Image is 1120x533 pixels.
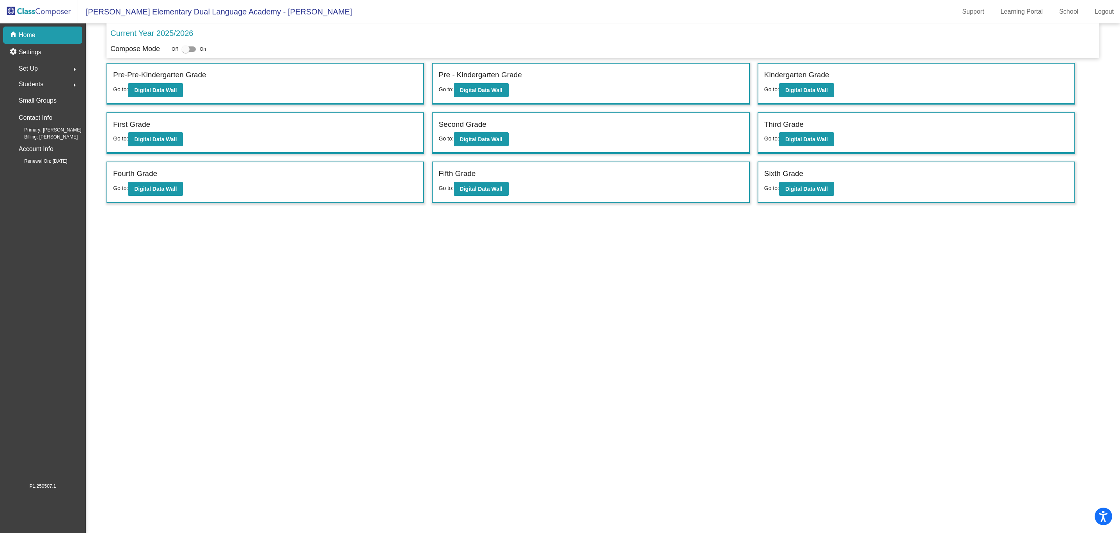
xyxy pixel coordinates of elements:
[134,87,177,93] b: Digital Data Wall
[113,119,150,130] label: First Grade
[113,168,157,179] label: Fourth Grade
[438,69,522,81] label: Pre - Kindergarten Grade
[70,80,79,90] mat-icon: arrow_right
[113,69,206,81] label: Pre-Pre-Kindergarten Grade
[19,95,57,106] p: Small Groups
[12,126,82,133] span: Primary: [PERSON_NAME]
[9,48,19,57] mat-icon: settings
[460,136,502,142] b: Digital Data Wall
[779,132,834,146] button: Digital Data Wall
[128,182,183,196] button: Digital Data Wall
[134,136,177,142] b: Digital Data Wall
[12,158,67,165] span: Renewal On: [DATE]
[460,186,502,192] b: Digital Data Wall
[200,46,206,53] span: On
[172,46,178,53] span: Off
[128,83,183,97] button: Digital Data Wall
[19,112,52,123] p: Contact Info
[438,185,453,191] span: Go to:
[785,186,828,192] b: Digital Data Wall
[764,69,829,81] label: Kindergarten Grade
[438,135,453,142] span: Go to:
[785,136,828,142] b: Digital Data Wall
[19,30,35,40] p: Home
[70,65,79,74] mat-icon: arrow_right
[764,119,804,130] label: Third Grade
[1088,5,1120,18] a: Logout
[438,119,486,130] label: Second Grade
[128,132,183,146] button: Digital Data Wall
[110,44,160,54] p: Compose Mode
[994,5,1049,18] a: Learning Portal
[454,182,509,196] button: Digital Data Wall
[134,186,177,192] b: Digital Data Wall
[764,135,779,142] span: Go to:
[113,86,128,92] span: Go to:
[438,168,476,179] label: Fifth Grade
[785,87,828,93] b: Digital Data Wall
[454,132,509,146] button: Digital Data Wall
[9,30,19,40] mat-icon: home
[779,182,834,196] button: Digital Data Wall
[113,135,128,142] span: Go to:
[438,86,453,92] span: Go to:
[956,5,990,18] a: Support
[1053,5,1085,18] a: School
[12,133,78,140] span: Billing: [PERSON_NAME]
[19,48,41,57] p: Settings
[19,63,38,74] span: Set Up
[764,86,779,92] span: Go to:
[19,144,53,155] p: Account Info
[764,185,779,191] span: Go to:
[78,5,352,18] span: [PERSON_NAME] Elementary Dual Language Academy - [PERSON_NAME]
[764,168,803,179] label: Sixth Grade
[113,185,128,191] span: Go to:
[460,87,502,93] b: Digital Data Wall
[19,79,43,90] span: Students
[454,83,509,97] button: Digital Data Wall
[779,83,834,97] button: Digital Data Wall
[110,27,193,39] p: Current Year 2025/2026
